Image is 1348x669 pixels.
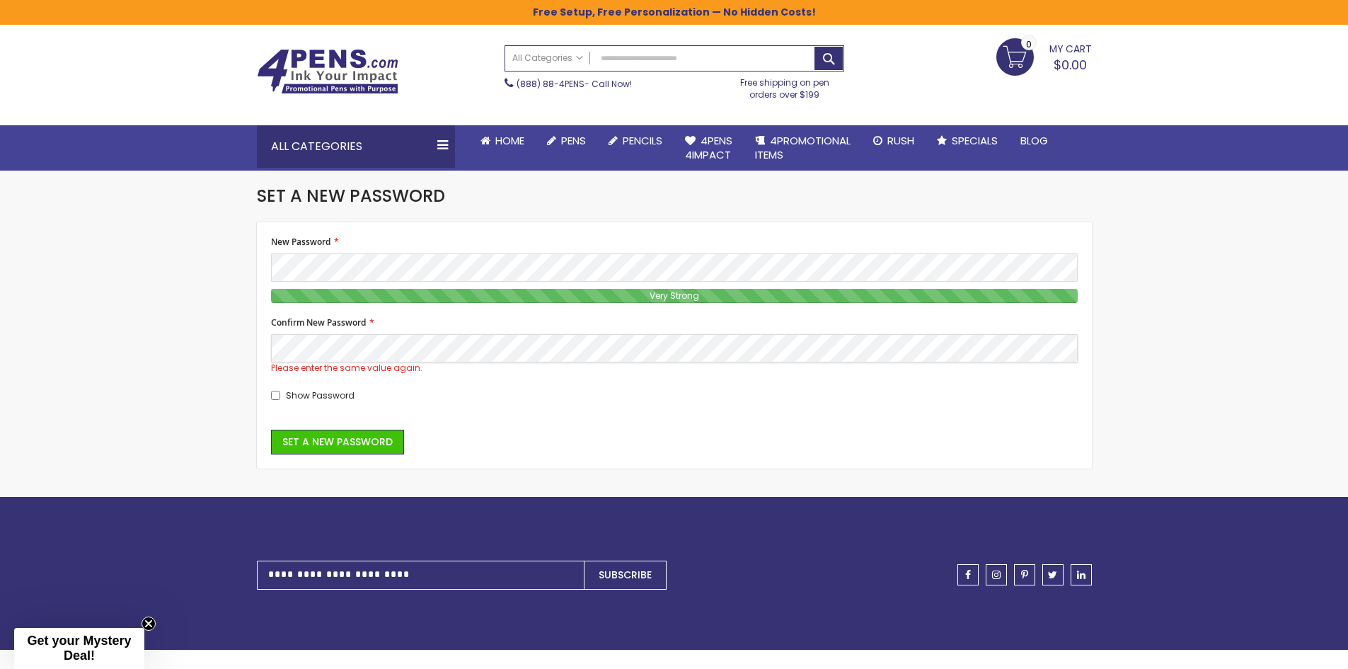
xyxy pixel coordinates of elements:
a: Rush [862,125,926,156]
a: (888) 88-4PENS [517,78,584,90]
span: instagram [992,570,1001,580]
a: twitter [1042,564,1064,585]
a: instagram [986,564,1007,585]
a: Pens [536,125,597,156]
div: Please enter the same value again. [271,362,1078,374]
span: - Call Now! [517,78,632,90]
span: Confirm New Password [271,316,366,328]
a: All Categories [505,46,590,69]
span: Home [495,133,524,148]
img: 4Pens Custom Pens and Promotional Products [257,49,398,94]
span: 0 [1026,38,1032,51]
span: Set a New Password [282,435,393,449]
span: linkedin [1077,570,1085,580]
span: Rush [887,133,914,148]
span: All Categories [512,52,583,64]
button: Close teaser [142,617,156,631]
span: Pens [561,133,586,148]
a: 4Pens4impact [674,125,744,171]
a: 4PROMOTIONALITEMS [744,125,862,171]
div: All Categories [257,125,455,168]
iframe: Google Customer Reviews [1231,631,1348,669]
span: Set a New Password [257,184,445,207]
a: pinterest [1014,564,1035,585]
span: Show Password [286,389,355,401]
a: Specials [926,125,1009,156]
span: facebook [965,570,971,580]
button: Subscribe [584,561,667,590]
span: Blog [1020,133,1048,148]
a: facebook [957,564,979,585]
a: Blog [1009,125,1059,156]
span: 4PROMOTIONAL ITEMS [755,133,851,162]
span: Get your Mystery Deal! [27,634,131,663]
span: Subscribe [599,568,652,582]
a: linkedin [1071,564,1092,585]
a: $0.00 0 [996,38,1092,74]
div: Password Strength: [271,289,1078,303]
span: Pencils [623,133,662,148]
span: twitter [1048,570,1057,580]
a: Pencils [597,125,674,156]
span: pinterest [1021,570,1028,580]
span: $0.00 [1054,56,1087,74]
a: Home [469,125,536,156]
span: New Password [271,236,330,248]
div: Get your Mystery Deal!Close teaser [14,628,144,669]
span: Very Strong [646,290,703,302]
button: Set a New Password [271,430,404,454]
span: Specials [952,133,998,148]
div: Free shipping on pen orders over $199 [725,72,844,100]
span: 4Pens 4impact [685,133,732,162]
